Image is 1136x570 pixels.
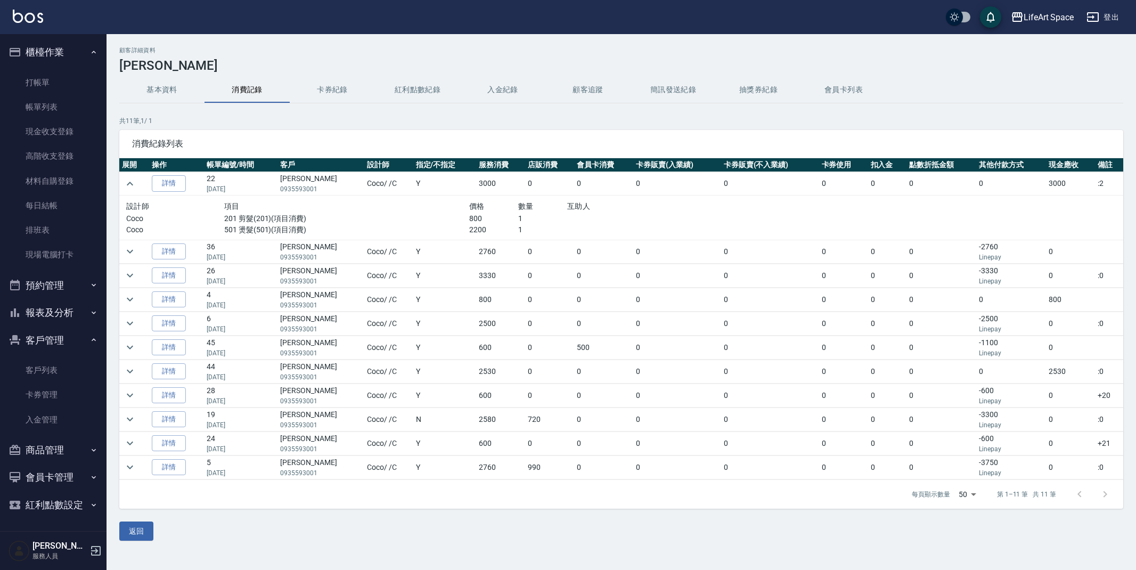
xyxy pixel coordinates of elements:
th: 卡券販賣(不入業績) [721,158,819,172]
th: 現金應收 [1046,158,1095,172]
td: 600 [476,431,525,455]
td: 0 [906,408,976,431]
td: 0 [633,336,721,359]
td: Coco / /C [364,384,413,407]
button: 登出 [1082,7,1123,27]
td: 0 [819,336,868,359]
td: 26 [204,264,277,287]
td: Coco / /C [364,240,413,263]
button: save [980,6,1001,28]
td: 0 [906,288,976,311]
td: 0 [633,172,721,196]
button: LifeArt Space [1007,6,1078,28]
button: expand row [122,243,138,259]
td: Y [413,336,476,359]
td: 0 [868,455,906,479]
p: [DATE] [207,444,275,454]
td: 0 [868,240,906,263]
p: 每頁顯示數量 [912,490,950,499]
td: 0 [525,264,574,287]
button: 簡訊發送紀錄 [631,77,716,103]
td: 0 [721,431,819,455]
span: 價格 [469,202,485,210]
a: 詳情 [152,339,186,356]
button: expand row [122,459,138,475]
p: [DATE] [207,300,275,310]
td: [PERSON_NAME] [277,288,364,311]
td: 0 [574,408,633,431]
th: 指定/不指定 [413,158,476,172]
td: 5 [204,455,277,479]
td: 0 [525,172,574,196]
td: 19 [204,408,277,431]
td: 0 [574,455,633,479]
td: 0 [633,288,721,311]
td: 800 [1046,288,1095,311]
button: 報表及分析 [4,299,102,327]
p: 0935593001 [280,253,362,262]
td: Y [413,360,476,383]
td: 0 [574,264,633,287]
td: 0 [574,312,633,335]
a: 高階收支登錄 [4,144,102,168]
td: 0 [574,288,633,311]
a: 詳情 [152,175,186,192]
td: [PERSON_NAME] [277,240,364,263]
td: 0 [1046,384,1095,407]
p: 2200 [469,224,518,235]
td: 0 [906,240,976,263]
td: 0 [906,455,976,479]
p: 第 1–11 筆 共 11 筆 [997,490,1056,499]
td: Coco / /C [364,312,413,335]
td: [PERSON_NAME] [277,312,364,335]
td: 0 [976,288,1046,311]
span: 互助人 [567,202,590,210]
td: Coco / /C [364,431,413,455]
th: 會員卡消費 [574,158,633,172]
th: 設計師 [364,158,413,172]
td: Y [413,172,476,196]
td: 720 [525,408,574,431]
p: 0935593001 [280,420,362,430]
td: 28 [204,384,277,407]
td: 990 [525,455,574,479]
td: 4 [204,288,277,311]
td: 0 [819,360,868,383]
td: 0 [819,312,868,335]
td: 0 [1046,431,1095,455]
button: 抽獎券紀錄 [716,77,801,103]
td: 0 [819,172,868,196]
td: Y [413,384,476,407]
td: Coco / /C [364,264,413,287]
td: 44 [204,360,277,383]
a: 材料自購登錄 [4,169,102,193]
p: 201 剪髮(201)(項目消費) [224,213,469,224]
p: Linepay [979,444,1043,454]
td: 0 [633,408,721,431]
p: 服務人員 [32,551,87,561]
a: 詳情 [152,459,186,476]
td: [PERSON_NAME] [277,264,364,287]
td: [PERSON_NAME] [277,360,364,383]
td: 0 [574,431,633,455]
td: 0 [976,360,1046,383]
p: 共 11 筆, 1 / 1 [119,116,1123,126]
td: Y [413,240,476,263]
a: 詳情 [152,387,186,404]
td: 6 [204,312,277,335]
span: 消費紀錄列表 [132,139,1110,149]
td: 0 [633,240,721,263]
button: 消費記錄 [205,77,290,103]
td: 2760 [476,455,525,479]
td: :0 [1095,360,1123,383]
td: 0 [525,336,574,359]
td: [PERSON_NAME] [277,336,364,359]
td: [PERSON_NAME] [277,384,364,407]
td: 0 [721,312,819,335]
button: 會員卡列表 [801,77,886,103]
td: Coco / /C [364,408,413,431]
td: :0 [1095,408,1123,431]
a: 打帳單 [4,70,102,95]
a: 詳情 [152,291,186,308]
p: 1 [518,224,567,235]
